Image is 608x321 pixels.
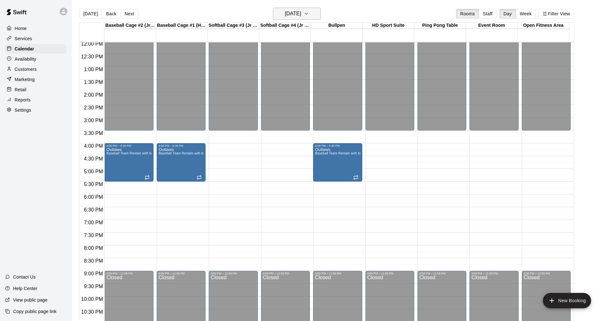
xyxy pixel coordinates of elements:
div: 9:00 PM – 11:59 PM [471,272,516,275]
span: 4:30 PM [82,156,105,161]
button: [DATE] [273,8,321,20]
p: Home [15,25,27,32]
button: [DATE] [79,9,102,19]
div: 4:00 PM – 5:30 PM [159,144,204,147]
div: Softball Cage #4 (Jr Hack Attack) [259,23,311,29]
div: 4:00 PM – 5:30 PM: Outlaws [104,143,153,182]
button: Rooms [456,9,479,19]
span: 2:00 PM [82,92,105,98]
div: 9:00 PM – 11:59 PM [419,272,464,275]
div: Baseball Cage #1 (Hack Attack) [156,23,208,29]
a: Home [5,24,67,33]
button: Day [499,9,516,19]
div: 9:00 PM – 11:59 PM [524,272,569,275]
div: 9:00 PM – 11:59 PM [263,272,308,275]
p: Marketing [15,76,35,83]
div: Ping Pong Table [414,23,466,29]
span: 8:00 PM [82,245,105,251]
button: Next [120,9,138,19]
span: 10:00 PM [79,296,104,302]
a: Retail [5,85,67,94]
p: Settings [15,107,31,113]
p: Retail [15,86,26,93]
p: View public page [13,297,48,303]
h6: [DATE] [285,9,301,18]
span: Baseball Team Rentals with bullpen [315,152,369,155]
p: Customers [15,66,37,72]
p: Services [15,35,32,42]
p: Calendar [15,46,34,52]
a: Services [5,34,67,43]
span: Recurring event [197,175,202,180]
span: 10:30 PM [79,309,104,315]
button: Filter View [538,9,574,19]
div: 9:00 PM – 11:59 PM [106,272,151,275]
a: Calendar [5,44,67,54]
div: 9:00 PM – 11:59 PM [367,272,412,275]
span: 7:00 PM [82,220,105,225]
span: 3:30 PM [82,131,105,136]
p: Help Center [13,285,37,292]
p: Copy public page link [13,308,56,315]
div: 4:00 PM – 5:30 PM: Outlaws [157,143,206,182]
button: Week [516,9,536,19]
button: add [543,293,591,308]
div: 9:00 PM – 11:59 PM [211,272,256,275]
div: 9:00 PM – 11:59 PM [315,272,360,275]
span: 1:30 PM [82,79,105,85]
a: Availability [5,54,67,64]
span: 2:30 PM [82,105,105,110]
span: 6:00 PM [82,194,105,200]
div: Softball Cage #3 (Jr Hack Attack) [208,23,259,29]
span: 9:00 PM [82,271,105,276]
div: 9:00 PM – 11:59 PM [159,272,204,275]
div: 4:00 PM – 5:30 PM: Outlaws [313,143,362,182]
a: Marketing [5,75,67,84]
span: 4:00 PM [82,143,105,149]
span: 1:00 PM [82,67,105,72]
span: 5:00 PM [82,169,105,174]
p: Contact Us [13,274,36,280]
a: Reports [5,95,67,105]
span: 12:30 PM [79,54,104,59]
span: Baseball Team Rentals with bullpen [106,152,160,155]
div: Open Fitness Area [517,23,569,29]
div: Event Room [466,23,518,29]
p: Availability [15,56,36,62]
div: Bullpen [311,23,363,29]
a: Customers [5,64,67,74]
span: 7:30 PM [82,233,105,238]
span: 6:30 PM [82,207,105,213]
span: 12:00 PM [79,41,104,47]
span: Baseball Team Rentals with bullpen [159,152,213,155]
a: Settings [5,105,67,115]
div: HD Sport Suite [363,23,414,29]
div: 4:00 PM – 5:30 PM [315,144,360,147]
span: Recurring event [145,175,150,180]
span: 5:30 PM [82,182,105,187]
div: Baseball Cage #2 (Jr Hack Attack) [104,23,156,29]
div: 4:00 PM – 5:30 PM [106,144,151,147]
span: 3:00 PM [82,118,105,123]
button: Back [102,9,121,19]
button: Staff [479,9,497,19]
span: Recurring event [353,175,358,180]
p: Reports [15,97,31,103]
span: 9:30 PM [82,284,105,289]
span: 8:30 PM [82,258,105,264]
